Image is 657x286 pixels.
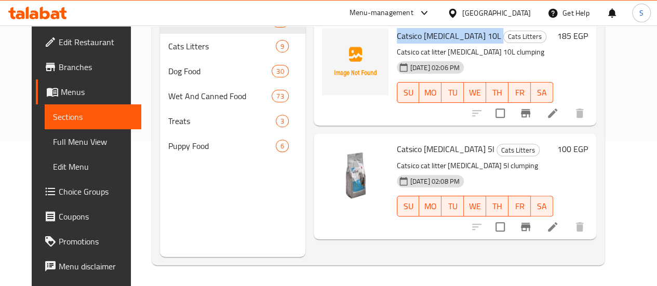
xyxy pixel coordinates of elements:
[168,90,272,102] span: Wet And Canned Food
[160,84,305,108] div: Wet And Canned Food73
[468,85,482,100] span: WE
[59,36,133,48] span: Edit Restaurant
[350,7,413,19] div: Menu-management
[36,204,141,229] a: Coupons
[513,85,527,100] span: FR
[464,196,486,216] button: WE
[397,141,494,157] span: Catsico [MEDICAL_DATA] 5l
[272,66,288,76] span: 30
[557,29,588,43] h6: 185 EGP
[567,214,592,239] button: delete
[419,82,441,103] button: MO
[557,142,588,156] h6: 100 EGP
[397,28,501,44] span: Catsico [MEDICAL_DATA] 10L
[497,144,539,156] span: Cats Litters
[397,196,420,216] button: SU
[59,210,133,223] span: Coupons
[513,101,538,126] button: Branch-specific-item
[406,176,464,186] span: [DATE] 02:08 PM
[397,159,553,172] p: Catsico cat litter [MEDICAL_DATA] 5l clumping
[276,116,288,126] span: 3
[468,199,482,214] span: WE
[160,59,305,84] div: Dog Food30
[397,46,553,59] p: Catsico cat litter [MEDICAL_DATA] 10L clumping
[441,82,464,103] button: TU
[486,82,508,103] button: TH
[504,31,546,43] span: Cats Litters
[322,29,388,95] img: Catsico Baby Powder 10L
[36,30,141,55] a: Edit Restaurant
[168,40,276,52] span: Cats Litters
[276,140,289,152] div: items
[489,102,511,124] span: Select to update
[446,199,460,214] span: TU
[513,214,538,239] button: Branch-specific-item
[639,7,643,19] span: S
[464,82,486,103] button: WE
[406,63,464,73] span: [DATE] 02:06 PM
[441,196,464,216] button: TU
[36,229,141,254] a: Promotions
[486,196,508,216] button: TH
[546,221,559,233] a: Edit menu item
[168,140,276,152] span: Puppy Food
[567,101,592,126] button: delete
[419,196,441,216] button: MO
[508,196,531,216] button: FR
[276,115,289,127] div: items
[446,85,460,100] span: TU
[36,55,141,79] a: Branches
[401,199,415,214] span: SU
[546,107,559,119] a: Edit menu item
[423,85,437,100] span: MO
[535,199,549,214] span: SA
[462,7,531,19] div: [GEOGRAPHIC_DATA]
[36,179,141,204] a: Choice Groups
[489,216,511,238] span: Select to update
[497,144,540,156] div: Cats Litters
[53,160,133,173] span: Edit Menu
[36,79,141,104] a: Menus
[276,40,289,52] div: items
[160,133,305,158] div: Puppy Food6
[276,141,288,151] span: 6
[45,154,141,179] a: Edit Menu
[160,34,305,59] div: Cats Litters9
[45,129,141,154] a: Full Menu View
[36,254,141,279] a: Menu disclaimer
[272,65,288,77] div: items
[53,135,133,148] span: Full Menu View
[276,42,288,51] span: 9
[272,91,288,101] span: 73
[503,31,546,43] div: Cats Litters
[59,61,133,73] span: Branches
[59,235,133,248] span: Promotions
[508,82,531,103] button: FR
[61,86,133,98] span: Menus
[397,82,420,103] button: SU
[531,196,553,216] button: SA
[535,85,549,100] span: SA
[168,65,272,77] span: Dog Food
[53,111,133,123] span: Sections
[423,199,437,214] span: MO
[490,199,504,214] span: TH
[45,104,141,129] a: Sections
[168,115,276,127] span: Treats
[59,185,133,198] span: Choice Groups
[513,199,527,214] span: FR
[59,260,133,273] span: Menu disclaimer
[490,85,504,100] span: TH
[160,5,305,162] nav: Menu sections
[272,90,288,102] div: items
[322,142,388,208] img: Catsico Baby Powder 5l
[401,85,415,100] span: SU
[531,82,553,103] button: SA
[160,108,305,133] div: Treats3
